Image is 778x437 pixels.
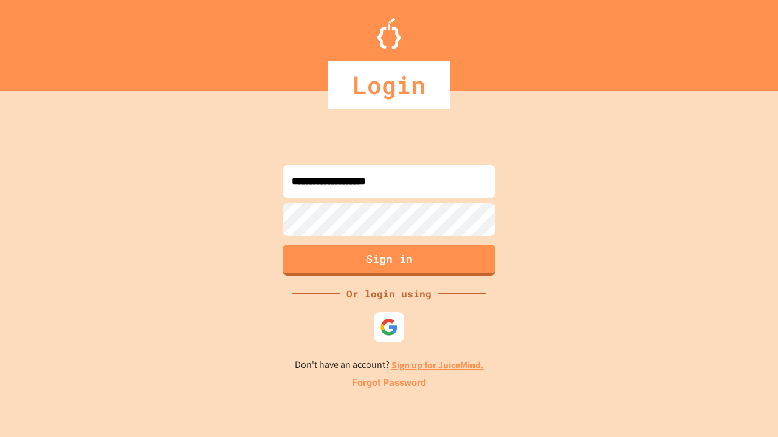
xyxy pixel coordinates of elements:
a: Forgot Password [352,376,426,390]
iframe: chat widget [677,336,766,387]
img: Logo.svg [377,18,401,49]
iframe: chat widget [727,388,766,425]
button: Sign in [283,245,495,276]
p: Don't have an account? [295,357,484,373]
div: Or login using [340,286,438,301]
div: Login [328,61,450,109]
a: Sign up for JuiceMind. [391,359,484,371]
img: google-icon.svg [380,318,398,336]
